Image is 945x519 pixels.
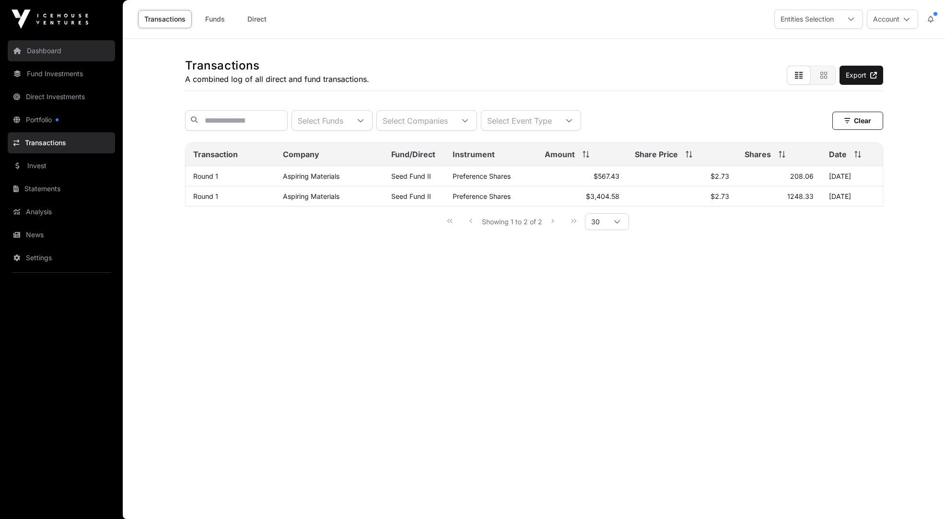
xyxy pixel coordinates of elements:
div: Select Event Type [481,111,558,130]
span: Instrument [453,149,495,160]
span: Shares [745,149,771,160]
span: $2.73 [711,192,729,200]
p: A combined log of all direct and fund transactions. [185,73,369,85]
a: Statements [8,178,115,199]
button: Account [867,10,918,29]
td: [DATE] [821,166,883,186]
td: [DATE] [821,186,883,207]
button: Clear [832,112,883,130]
h1: Transactions [185,58,369,73]
a: Fund Investments [8,63,115,84]
span: Transaction [193,149,238,160]
a: Direct Investments [8,86,115,107]
span: 208.06 [790,172,814,180]
span: Share Price [635,149,678,160]
a: Invest [8,155,115,176]
td: $3,404.58 [537,186,627,207]
a: Aspiring Materials [283,172,339,180]
span: Amount [545,149,575,160]
a: Seed Fund II [391,192,431,200]
div: Entities Selection [775,10,840,28]
a: Dashboard [8,40,115,61]
span: Date [829,149,847,160]
a: Portfolio [8,109,115,130]
a: Seed Fund II [391,172,431,180]
span: 1248.33 [787,192,814,200]
div: Select Funds [292,111,349,130]
td: $567.43 [537,166,627,186]
a: Aspiring Materials [283,192,339,200]
a: Export [840,66,883,85]
span: Rows per page [585,214,606,230]
a: Round 1 [193,192,218,200]
a: Transactions [8,132,115,153]
img: Icehouse Ventures Logo [12,10,88,29]
a: Funds [196,10,234,28]
a: Round 1 [193,172,218,180]
span: Company [283,149,319,160]
div: Select Companies [377,111,454,130]
iframe: Chat Widget [897,473,945,519]
span: Preference Shares [453,192,511,200]
a: Transactions [138,10,192,28]
span: Preference Shares [453,172,511,180]
a: Direct [238,10,276,28]
a: Analysis [8,201,115,222]
span: Showing 1 to 2 of 2 [482,218,542,226]
span: Fund/Direct [391,149,435,160]
a: Settings [8,247,115,268]
a: News [8,224,115,245]
span: $2.73 [711,172,729,180]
